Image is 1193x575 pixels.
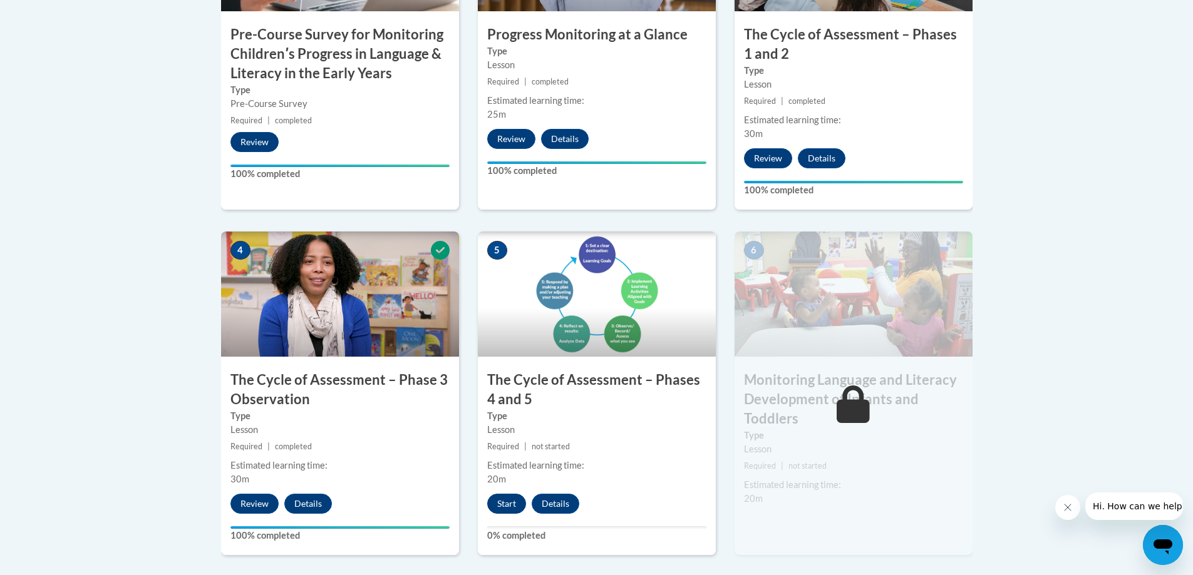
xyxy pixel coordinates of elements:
[487,409,706,423] label: Type
[230,526,450,529] div: Your progress
[230,442,262,451] span: Required
[275,116,312,125] span: completed
[788,461,827,471] span: not started
[744,64,963,78] label: Type
[230,474,249,484] span: 30m
[230,494,279,514] button: Review
[267,116,270,125] span: |
[487,459,706,472] div: Estimated learning time:
[487,109,506,120] span: 25m
[230,97,450,111] div: Pre-Course Survey
[487,44,706,58] label: Type
[744,183,963,197] label: 100% completed
[524,77,527,86] span: |
[744,493,763,504] span: 20m
[532,494,579,514] button: Details
[781,461,783,471] span: |
[230,459,450,472] div: Estimated learning time:
[230,83,450,97] label: Type
[487,241,507,260] span: 5
[744,113,963,127] div: Estimated learning time:
[532,442,570,451] span: not started
[230,409,450,423] label: Type
[230,241,250,260] span: 4
[487,474,506,484] span: 20m
[735,232,973,357] img: Course Image
[744,148,792,168] button: Review
[275,442,312,451] span: completed
[487,164,706,178] label: 100% completed
[487,129,535,149] button: Review
[744,78,963,91] div: Lesson
[744,96,776,106] span: Required
[781,96,783,106] span: |
[735,370,973,428] h3: Monitoring Language and Literacy Development of Infants and Toddlers
[532,77,569,86] span: completed
[478,370,716,409] h3: The Cycle of Assessment – Phases 4 and 5
[1143,525,1183,565] iframe: Button to launch messaging window
[478,25,716,44] h3: Progress Monitoring at a Glance
[230,529,450,542] label: 100% completed
[487,442,519,451] span: Required
[478,232,716,357] img: Course Image
[221,25,459,83] h3: Pre-Course Survey for Monitoring Childrenʹs Progress in Language & Literacy in the Early Years
[267,442,270,451] span: |
[1055,495,1080,520] iframe: Close message
[524,442,527,451] span: |
[744,181,963,183] div: Your progress
[487,529,706,542] label: 0% completed
[230,132,279,152] button: Review
[487,161,706,164] div: Your progress
[744,429,963,442] label: Type
[541,129,589,149] button: Details
[230,167,450,181] label: 100% completed
[487,77,519,86] span: Required
[744,241,764,260] span: 6
[487,494,526,514] button: Start
[744,128,763,139] span: 30m
[744,478,963,492] div: Estimated learning time:
[230,116,262,125] span: Required
[221,370,459,409] h3: The Cycle of Assessment – Phase 3 Observation
[788,96,825,106] span: completed
[1085,492,1183,520] iframe: Message from company
[487,423,706,437] div: Lesson
[798,148,845,168] button: Details
[487,94,706,108] div: Estimated learning time:
[284,494,332,514] button: Details
[230,165,450,167] div: Your progress
[744,442,963,456] div: Lesson
[744,461,776,471] span: Required
[8,9,101,19] span: Hi. How can we help?
[487,58,706,72] div: Lesson
[230,423,450,437] div: Lesson
[221,232,459,357] img: Course Image
[735,25,973,64] h3: The Cycle of Assessment – Phases 1 and 2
